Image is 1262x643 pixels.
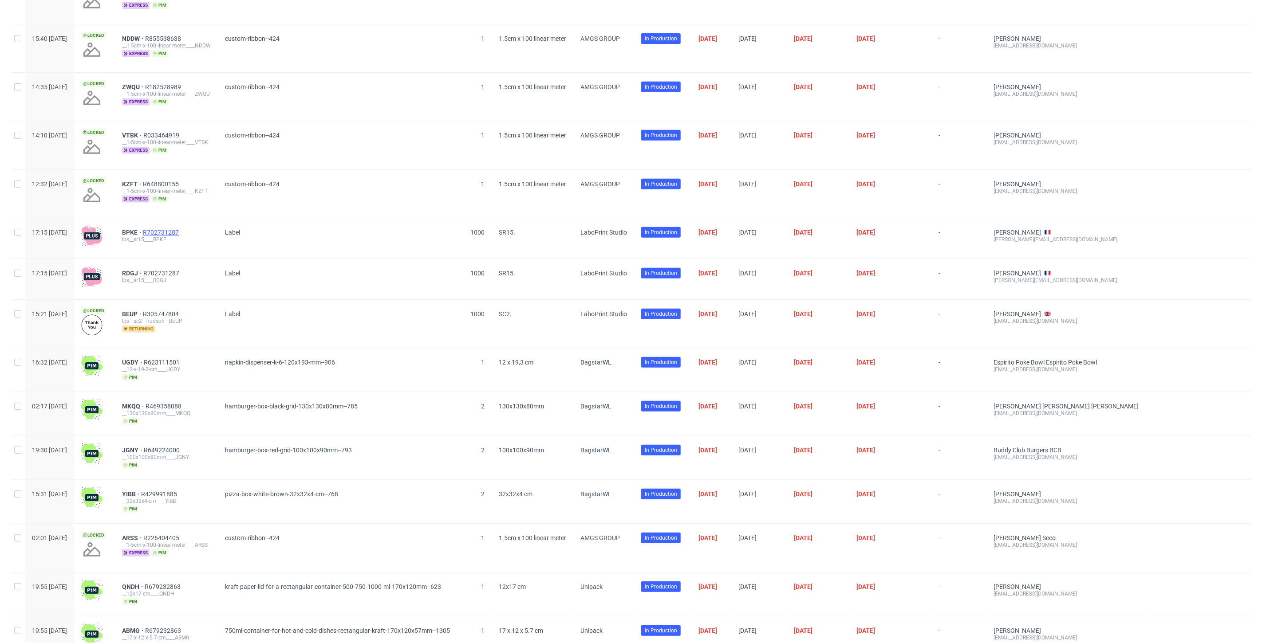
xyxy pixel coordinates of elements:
[499,229,515,236] span: SR15.
[122,42,211,49] div: __1-5cm-x-100-linear-meter____NDDW
[698,229,717,236] span: [DATE]
[645,131,677,139] span: In Production
[122,583,145,590] a: QNDH
[939,35,979,62] span: -
[32,35,67,42] span: 15:40 [DATE]
[122,50,150,57] span: express
[81,539,103,560] img: no_design.png
[580,583,603,590] span: Unipack
[994,83,1041,90] a: [PERSON_NAME]
[994,410,1139,417] div: [EMAIL_ADDRESS][DOMAIN_NAME]
[580,83,620,90] span: AMGS GROUP
[81,225,103,247] img: plus-icon.676465ae8f3a83198b3f.png
[141,490,179,498] a: R429991885
[151,50,168,57] span: pim
[225,83,280,90] span: custom-ribbon--424
[144,359,181,366] a: R623111501
[122,498,211,505] div: __32x32x4-cm____YIBB
[856,180,875,188] span: [DATE]
[994,541,1139,549] div: [EMAIL_ADDRESS][DOMAIN_NAME]
[994,236,1139,243] div: [PERSON_NAME][EMAIL_ADDRESS][DOMAIN_NAME]
[856,132,875,139] span: [DATE]
[481,403,485,410] span: 2
[856,534,875,541] span: [DATE]
[81,184,103,206] img: no_design.png
[645,180,677,188] span: In Production
[939,229,979,248] span: -
[81,487,103,508] img: wHgJFi1I6lmhQAAAABJRU5ErkJggg==
[122,549,150,557] span: express
[145,627,183,634] span: R679232863
[698,359,717,366] span: [DATE]
[994,447,1061,454] a: Buddy Club Burgers BCB
[939,270,979,289] span: -
[939,403,979,425] span: -
[738,403,757,410] span: [DATE]
[122,325,155,333] span: returning
[499,180,566,188] span: 1.5cm x 100 linear meter
[470,310,485,318] span: 1000
[481,359,485,366] span: 1
[122,83,145,90] span: ZWQU
[81,39,103,60] img: no_design.png
[122,634,211,641] div: __17-x-12-x-5-7-cm____ABMG
[856,403,875,410] span: [DATE]
[122,188,211,195] div: __1-5cm-x-100-linear-meter____KZFT
[122,447,144,454] a: JGNY
[122,534,143,541] span: ARSS
[122,277,211,284] div: lps__sr15____RDGJ
[143,132,181,139] a: R033464919
[481,534,485,541] span: 1
[794,534,812,541] span: [DATE]
[81,307,106,314] span: Locked
[856,35,875,42] span: [DATE]
[698,490,717,498] span: [DATE]
[698,83,717,90] span: [DATE]
[738,490,757,498] span: [DATE]
[32,132,67,139] span: 14:10 [DATE]
[994,277,1139,284] div: [PERSON_NAME][EMAIL_ADDRESS][DOMAIN_NAME]
[994,454,1139,461] div: [EMAIL_ADDRESS][DOMAIN_NAME]
[794,627,812,634] span: [DATE]
[994,498,1139,505] div: [EMAIL_ADDRESS][DOMAIN_NAME]
[144,447,181,454] a: R649224000
[225,35,280,42] span: custom-ribbon--424
[994,590,1139,597] div: [EMAIL_ADDRESS][DOMAIN_NAME]
[580,132,620,139] span: AMGS GROUP
[481,627,485,634] span: 1
[32,490,67,498] span: 15:31 [DATE]
[225,403,358,410] span: hamburger-box-black-grid-130x130x80mm--785
[580,229,627,236] span: LaboPrint Studio
[738,534,757,541] span: [DATE]
[143,534,181,541] a: R226404405
[856,490,875,498] span: [DATE]
[122,598,139,605] span: pim
[645,446,677,454] span: In Production
[856,627,875,634] span: [DATE]
[122,627,145,634] span: ABMG
[143,229,181,236] a: R702731287
[994,634,1139,641] div: [EMAIL_ADDRESS][DOMAIN_NAME]
[645,627,677,635] span: In Production
[122,462,139,469] span: pim
[225,627,450,634] span: 750ml-container-for-hot-and-cold-dishes-rectangular-kraft-170x120x57mm--1305
[81,32,106,39] span: Locked
[122,318,211,325] div: lps__sc2__hudson__BEUP
[856,310,875,318] span: [DATE]
[738,229,757,236] span: [DATE]
[738,35,757,42] span: [DATE]
[122,90,211,98] div: __1-5cm-x-100-linear-meter____ZWQU
[151,549,168,557] span: pim
[698,310,717,318] span: [DATE]
[580,627,603,634] span: Unipack
[481,180,485,188] span: 1
[81,177,106,184] span: Locked
[856,583,875,590] span: [DATE]
[738,310,757,318] span: [DATE]
[939,359,979,381] span: -
[499,310,512,318] span: SC2.
[794,270,812,277] span: [DATE]
[994,490,1041,498] a: [PERSON_NAME]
